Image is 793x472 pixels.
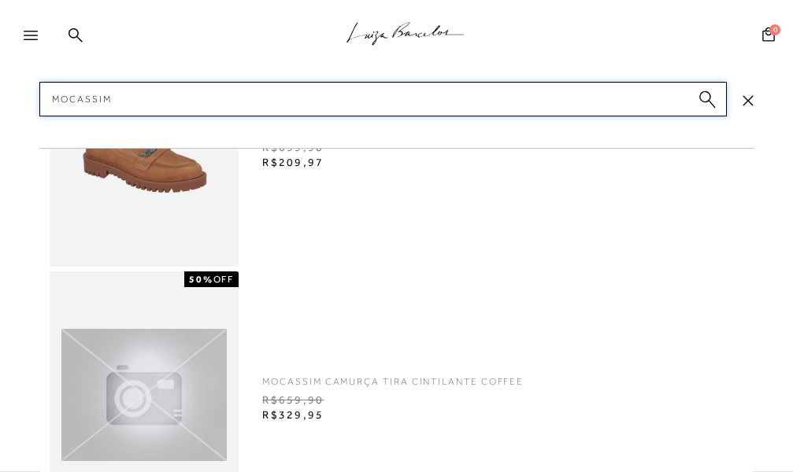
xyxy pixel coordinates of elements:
[250,389,694,412] span: R$659,90
[189,274,213,285] strong: 50%
[250,404,694,427] span: R$329,95
[769,24,780,35] span: 0
[50,329,239,461] img: MOCASSIM CAMURÇA TIRA CINTILANTE COFFEE
[250,151,688,175] span: R$209,97
[213,274,235,285] span: OFF
[758,26,780,47] button: 0
[250,363,694,389] span: MOCASSIM CAMURÇA TIRA CINTILANTE COFFEE
[39,82,726,116] input: Buscar.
